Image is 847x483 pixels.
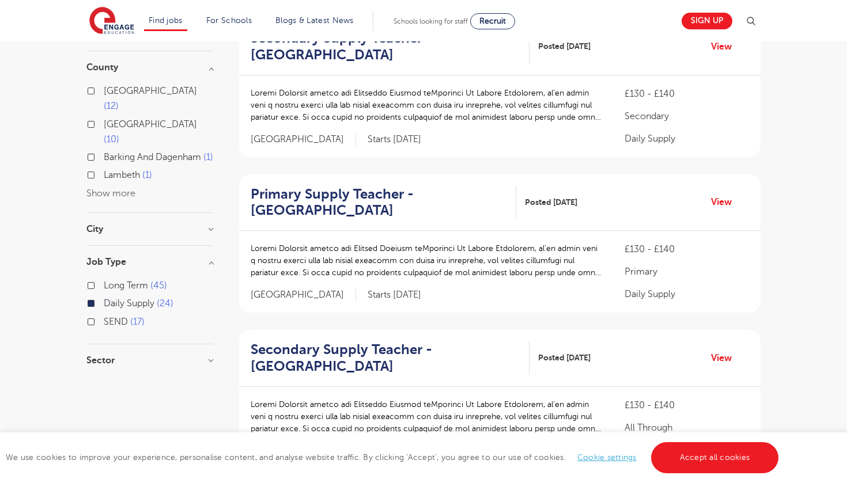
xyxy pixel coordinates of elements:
a: Blogs & Latest News [275,16,354,25]
span: [GEOGRAPHIC_DATA] [104,119,197,130]
a: Recruit [470,13,515,29]
a: Accept all cookies [651,442,779,473]
h2: Primary Supply Teacher - [GEOGRAPHIC_DATA] [251,186,507,219]
p: Daily Supply [625,132,749,146]
p: Secondary [625,109,749,123]
span: Posted [DATE] [538,352,591,364]
span: [GEOGRAPHIC_DATA] [104,86,197,96]
p: Loremi Dolorsit ametco adi Elitseddo Eiusmod teMporinci Ut Labore Etdolorem, al’en admin veni q n... [251,87,602,123]
p: Starts [DATE] [368,289,421,301]
span: Posted [DATE] [525,196,577,208]
span: 17 [130,317,145,327]
input: [GEOGRAPHIC_DATA] 12 [104,86,111,93]
a: View [711,195,740,210]
span: Posted [DATE] [538,40,591,52]
span: Recruit [479,17,506,25]
p: £130 - £140 [625,87,749,101]
span: Schools looking for staff [394,17,468,25]
a: Cookie settings [577,453,637,462]
p: Loremi Dolorsit ametco adi Elitsed Doeiusm teMporinci Ut Labore Etdolorem, al’en admin veni q nos... [251,242,602,279]
input: Barking And Dagenham 1 [104,152,111,159]
span: 1 [203,152,213,162]
span: We use cookies to improve your experience, personalise content, and analyse website traffic. By c... [6,453,781,462]
span: 45 [150,280,167,291]
p: All Through [625,421,749,435]
span: SEND [104,317,128,327]
button: Show more [86,188,135,199]
a: View [711,39,740,54]
h2: Secondary Supply Teacher - [GEOGRAPHIC_DATA] [251,30,520,63]
span: 12 [104,101,119,111]
h3: County [86,63,213,72]
span: 1 [142,170,152,180]
h3: Sector [86,356,213,365]
p: £130 - £140 [625,242,749,256]
a: Primary Supply Teacher - [GEOGRAPHIC_DATA] [251,186,516,219]
span: 10 [104,134,119,144]
h3: Job Type [86,257,213,267]
h3: City [86,225,213,234]
input: Daily Supply 24 [104,298,111,306]
img: Engage Education [89,7,134,36]
a: Find jobs [149,16,183,25]
a: View [711,351,740,366]
p: Starts [DATE] [368,134,421,146]
a: Secondary Supply Teacher - [GEOGRAPHIC_DATA] [251,30,530,63]
p: £130 - £140 [625,398,749,412]
input: [GEOGRAPHIC_DATA] 10 [104,119,111,127]
input: SEND 17 [104,317,111,324]
a: Secondary Supply Teacher - [GEOGRAPHIC_DATA] [251,341,530,375]
input: Long Term 45 [104,280,111,288]
p: Daily Supply [625,287,749,301]
span: Daily Supply [104,298,154,309]
span: 24 [157,298,173,309]
a: For Schools [206,16,252,25]
a: Sign up [682,13,732,29]
span: Barking And Dagenham [104,152,201,162]
p: Loremi Dolorsit ametco adi Elitseddo Eiusmod teMporinci Ut Labore Etdolorem, al’en admin veni q n... [251,398,602,435]
span: Lambeth [104,170,140,180]
input: Lambeth 1 [104,170,111,177]
span: Long Term [104,280,148,291]
span: [GEOGRAPHIC_DATA] [251,134,356,146]
p: Primary [625,265,749,279]
h2: Secondary Supply Teacher - [GEOGRAPHIC_DATA] [251,341,520,375]
span: [GEOGRAPHIC_DATA] [251,289,356,301]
